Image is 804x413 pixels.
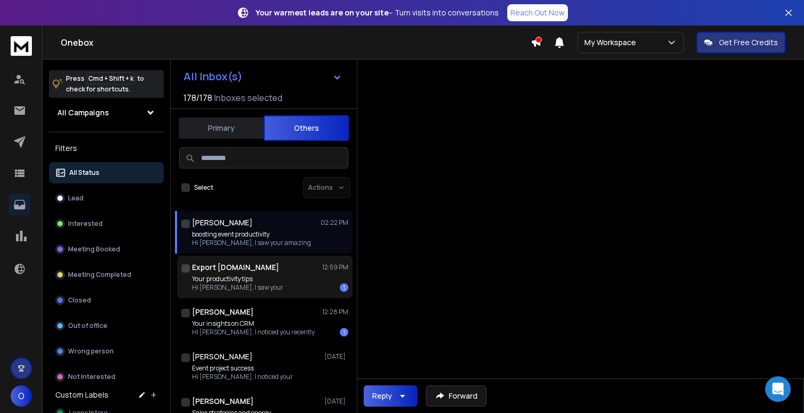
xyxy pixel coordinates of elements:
h1: All Inbox(s) [183,71,242,82]
p: boosting event productivity [192,230,311,239]
h3: Custom Labels [55,390,108,400]
p: Hi [PERSON_NAME], I noticed your [192,373,293,381]
button: All Inbox(s) [175,66,350,87]
button: Get Free Credits [697,32,785,53]
button: O [11,385,32,407]
div: 1 [340,283,348,292]
button: All Campaigns [49,102,164,123]
p: Your insights on CRM [192,319,315,328]
p: 02:22 PM [321,218,348,227]
p: Not Interested [68,373,115,381]
button: Forward [426,385,487,407]
p: 12:59 PM [322,263,348,272]
p: Interested [68,220,103,228]
h1: Export [DOMAIN_NAME] [192,262,279,273]
span: 178 / 178 [183,91,212,104]
h1: [PERSON_NAME] [192,217,253,228]
p: – Turn visits into conversations [256,7,499,18]
h1: All Campaigns [57,107,109,118]
button: Not Interested [49,366,164,387]
span: Cmd + Shift + k [87,72,135,85]
div: Open Intercom Messenger [765,376,791,402]
p: 12:28 PM [322,308,348,316]
p: Hi [PERSON_NAME], I saw your amazing [192,239,311,247]
button: Out of office [49,315,164,336]
h1: [PERSON_NAME] [192,396,254,407]
p: Meeting Booked [68,245,120,254]
h3: Filters [49,141,164,156]
button: Others [264,115,349,141]
button: Reply [364,385,417,407]
p: Closed [68,296,91,305]
h1: [PERSON_NAME] [192,351,253,362]
label: Select [194,183,213,192]
p: All Status [69,168,99,177]
p: Your productivity tips [192,275,283,283]
button: Meeting Booked [49,239,164,260]
h1: Onebox [61,36,531,49]
strong: Your warmest leads are on your site [256,7,389,18]
button: All Status [49,162,164,183]
img: logo [11,36,32,56]
p: Lead [68,194,83,203]
p: My Workspace [584,37,640,48]
div: Reply [372,391,392,401]
button: Meeting Completed [49,264,164,285]
p: Hi [PERSON_NAME], I saw your [192,283,283,292]
h3: Inboxes selected [214,91,282,104]
p: Hi [PERSON_NAME], I noticed you recently [192,328,315,336]
p: [DATE] [324,352,348,361]
p: Meeting Completed [68,271,131,279]
p: Wrong person [68,347,114,356]
p: Event project success [192,364,293,373]
p: Get Free Credits [719,37,778,48]
h1: [PERSON_NAME] [192,307,254,317]
button: Wrong person [49,341,164,362]
p: [DATE] [324,397,348,406]
button: Interested [49,213,164,234]
button: Closed [49,290,164,311]
p: Reach Out Now [510,7,565,18]
div: 1 [340,328,348,336]
button: Lead [49,188,164,209]
p: Out of office [68,322,107,330]
a: Reach Out Now [507,4,568,21]
button: Primary [179,116,264,140]
p: Press to check for shortcuts. [66,73,144,95]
